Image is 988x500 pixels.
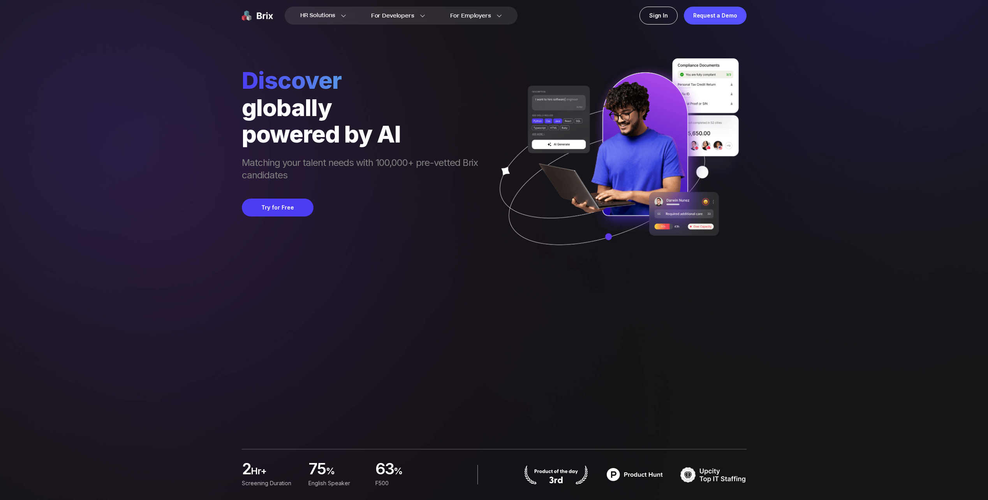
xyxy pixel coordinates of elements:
[523,465,589,484] img: product hunt badge
[326,465,366,481] span: %
[371,12,414,20] span: For Developers
[602,465,668,484] img: product hunt badge
[375,462,394,477] span: 63
[308,462,326,477] span: 75
[242,479,299,488] div: Screening duration
[639,7,678,25] a: Sign In
[242,94,486,121] div: globally
[450,12,491,20] span: For Employers
[242,462,251,477] span: 2
[242,66,486,94] span: Discover
[375,479,432,488] div: F500
[308,479,366,488] div: English Speaker
[394,465,433,481] span: %
[300,9,335,22] span: HR Solutions
[251,465,299,481] span: hr+
[242,199,313,217] button: Try for Free
[680,465,747,484] img: TOP IT STAFFING
[684,7,747,25] a: Request a Demo
[242,157,486,183] span: Matching your talent needs with 100,000+ pre-vetted Brix candidates
[242,121,486,147] div: powered by AI
[486,58,747,268] img: ai generate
